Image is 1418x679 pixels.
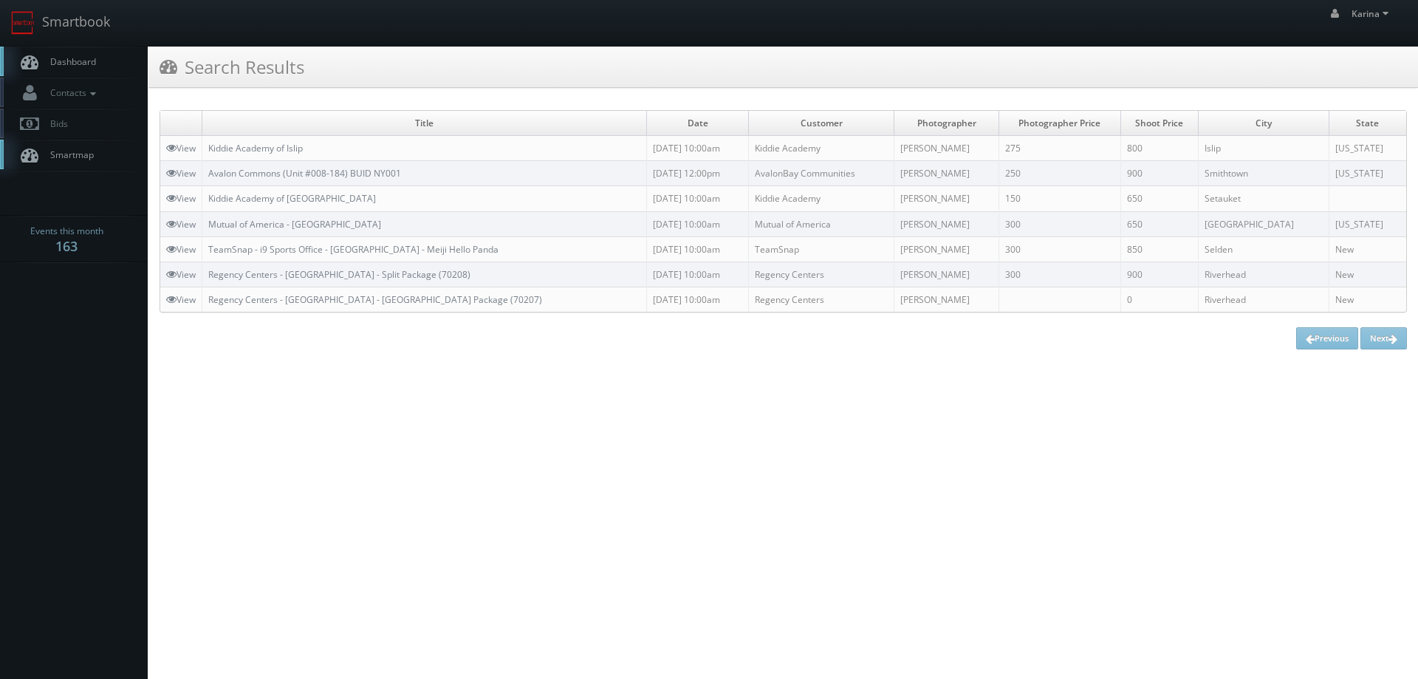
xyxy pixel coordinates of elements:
td: Selden [1198,236,1329,262]
td: Customer [749,111,894,136]
td: [DATE] 10:00am [646,136,749,161]
td: Riverhead [1198,287,1329,312]
td: [DATE] 10:00am [646,186,749,211]
td: Regency Centers [749,287,894,312]
td: [DATE] 10:00am [646,287,749,312]
td: [US_STATE] [1329,211,1406,236]
td: [PERSON_NAME] [894,186,999,211]
td: 0 [1120,287,1198,312]
td: 150 [999,186,1120,211]
td: Smithtown [1198,161,1329,186]
td: Photographer Price [999,111,1120,136]
td: Kiddie Academy [749,136,894,161]
td: [US_STATE] [1329,161,1406,186]
td: [GEOGRAPHIC_DATA] [1198,211,1329,236]
a: View [166,268,196,281]
a: TeamSnap - i9 Sports Office - [GEOGRAPHIC_DATA] - Meiji Hello Panda [208,243,499,256]
a: View [166,142,196,154]
td: 250 [999,161,1120,186]
td: Title [202,111,647,136]
a: Mutual of America - [GEOGRAPHIC_DATA] [208,218,381,231]
td: 300 [999,262,1120,287]
span: Smartmap [43,149,94,161]
td: State [1329,111,1406,136]
td: AvalonBay Communities [749,161,894,186]
td: [PERSON_NAME] [894,262,999,287]
span: Bids [43,117,68,130]
td: TeamSnap [749,236,894,262]
td: [PERSON_NAME] [894,211,999,236]
td: 900 [1120,161,1198,186]
img: smartbook-logo.png [11,11,35,35]
a: View [166,167,196,180]
td: [PERSON_NAME] [894,136,999,161]
td: City [1198,111,1329,136]
a: Kiddie Academy of [GEOGRAPHIC_DATA] [208,192,376,205]
a: View [166,243,196,256]
td: 800 [1120,136,1198,161]
td: Shoot Price [1120,111,1198,136]
span: Contacts [43,86,100,99]
span: Dashboard [43,55,96,68]
a: Kiddie Academy of Islip [208,142,303,154]
td: Setauket [1198,186,1329,211]
td: Islip [1198,136,1329,161]
td: 300 [999,211,1120,236]
td: 650 [1120,186,1198,211]
a: View [166,192,196,205]
td: [DATE] 10:00am [646,236,749,262]
a: View [166,293,196,306]
td: New [1329,287,1406,312]
span: Karina [1352,7,1393,20]
td: Kiddie Academy [749,186,894,211]
td: [DATE] 10:00am [646,211,749,236]
td: New [1329,236,1406,262]
a: Avalon Commons (Unit #008-184) BUID NY001 [208,167,401,180]
a: View [166,218,196,231]
td: [DATE] 12:00pm [646,161,749,186]
td: [US_STATE] [1329,136,1406,161]
td: 275 [999,136,1120,161]
strong: 163 [55,237,78,255]
td: New [1329,262,1406,287]
td: Date [646,111,749,136]
td: Mutual of America [749,211,894,236]
td: 850 [1120,236,1198,262]
td: Riverhead [1198,262,1329,287]
a: Regency Centers - [GEOGRAPHIC_DATA] - [GEOGRAPHIC_DATA] Package (70207) [208,293,542,306]
td: 300 [999,236,1120,262]
td: 900 [1120,262,1198,287]
td: [PERSON_NAME] [894,161,999,186]
td: 650 [1120,211,1198,236]
span: Events this month [30,224,103,239]
h3: Search Results [160,54,304,80]
td: Regency Centers [749,262,894,287]
a: Regency Centers - [GEOGRAPHIC_DATA] - Split Package (70208) [208,268,470,281]
td: Photographer [894,111,999,136]
td: [PERSON_NAME] [894,236,999,262]
td: [PERSON_NAME] [894,287,999,312]
td: [DATE] 10:00am [646,262,749,287]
